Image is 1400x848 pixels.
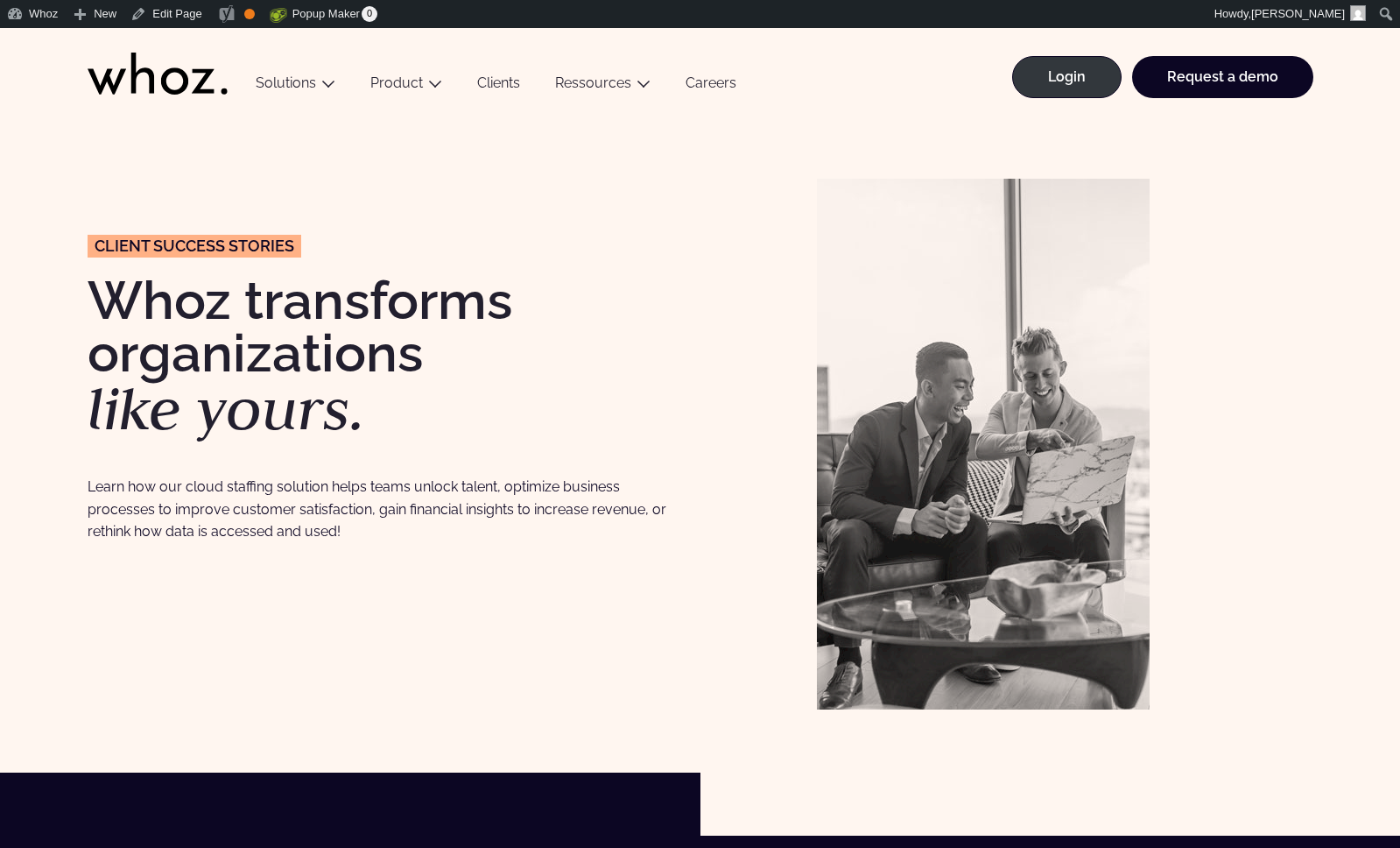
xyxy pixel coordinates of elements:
button: Product [353,74,460,98]
button: Ressources [538,74,668,98]
a: Product [370,74,423,91]
div: Main [238,28,1313,116]
button: Solutions [238,74,353,98]
a: Careers [668,74,754,98]
span: CLIENT success stories [95,238,294,254]
a: Login [1012,56,1122,98]
a: Ressources [555,74,631,91]
span: [PERSON_NAME] [1251,7,1345,20]
div: OK [244,9,255,19]
p: Learn how our cloud staffing solution helps teams unlock talent, optimize business processes to i... [88,476,683,542]
h1: Whoz transforms organizations [88,274,683,439]
a: Request a demo [1132,56,1313,98]
em: like yours. [88,370,365,447]
span: 0 [362,6,377,22]
img: Clients Whoz [817,179,1150,710]
a: Clients [460,74,538,98]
